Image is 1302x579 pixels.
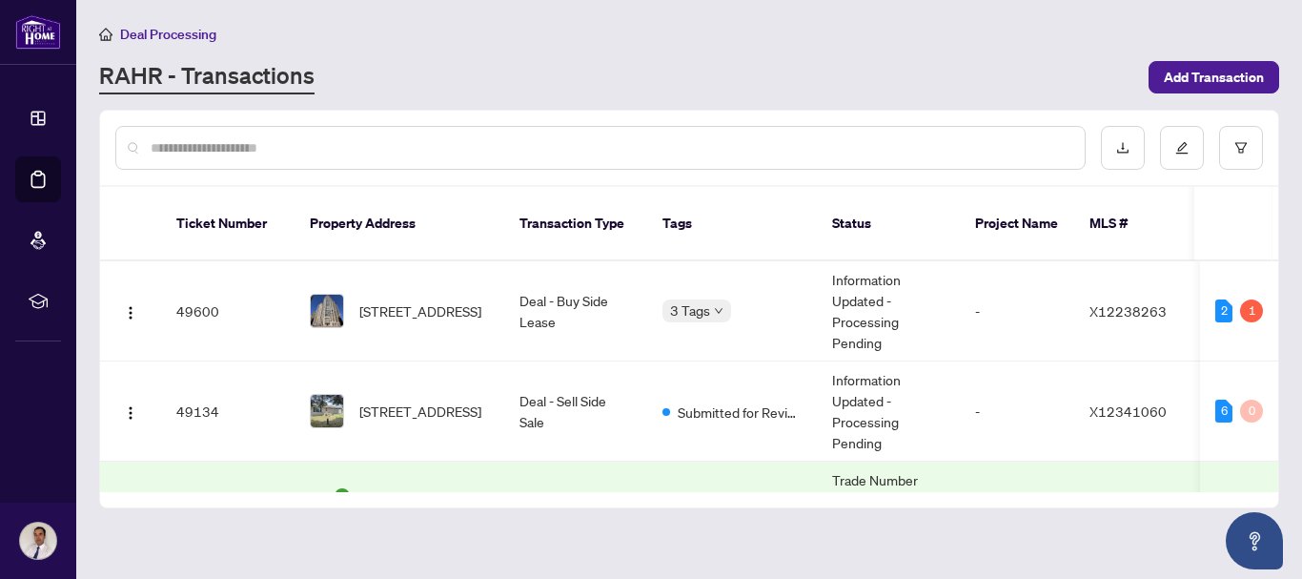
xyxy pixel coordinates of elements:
button: download [1101,126,1145,170]
td: - [960,362,1074,462]
div: 2 [1215,300,1232,322]
td: 49134 [161,362,295,462]
td: 48727 [161,462,295,562]
th: Ticket Number [161,187,295,261]
th: Transaction Type [504,187,647,261]
button: Logo [115,396,146,426]
td: - [960,462,1074,562]
span: X12238263 [1089,302,1167,320]
span: edit [1175,141,1189,155]
td: Trade Number Generated - Pending Information [817,462,960,562]
td: Deal - Buy Side Lease [504,261,647,362]
img: Profile Icon [20,523,56,559]
img: thumbnail-img [311,395,343,427]
a: RAHR - Transactions [99,60,315,94]
div: 1 [1240,300,1263,322]
button: Open asap [1226,512,1283,569]
button: filter [1219,126,1263,170]
img: thumbnail-img [311,295,343,327]
th: MLS # [1074,187,1189,261]
span: [STREET_ADDRESS] [359,401,481,422]
button: Logo [115,296,146,326]
td: Information Updated - Processing Pending [817,362,960,462]
td: Information Updated - Processing Pending [817,261,960,362]
span: home [99,28,112,41]
div: 0 [1240,400,1263,423]
img: Logo [123,305,138,321]
th: Tags [647,187,817,261]
span: Add Transaction [1164,62,1264,93]
td: 49600 [161,261,295,362]
img: Logo [123,405,138,421]
span: down [714,306,723,316]
button: edit [1160,126,1204,170]
button: Add Transaction [1149,61,1279,93]
td: Deal - Sell Side Sale [504,362,647,462]
th: Project Name [960,187,1074,261]
span: [STREET_ADDRESS] [359,300,481,321]
th: Status [817,187,960,261]
th: Property Address [295,187,504,261]
span: Submitted for Review [678,402,802,423]
div: 6 [1215,400,1232,423]
span: filter [1234,141,1248,155]
td: Listing [504,462,647,562]
span: X12341060 [1089,403,1167,420]
span: Deal Processing [120,26,216,43]
span: check-circle [335,488,350,504]
span: download [1116,141,1129,155]
span: 3 Tags [670,300,710,321]
td: - [960,261,1074,362]
img: logo [15,14,61,50]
